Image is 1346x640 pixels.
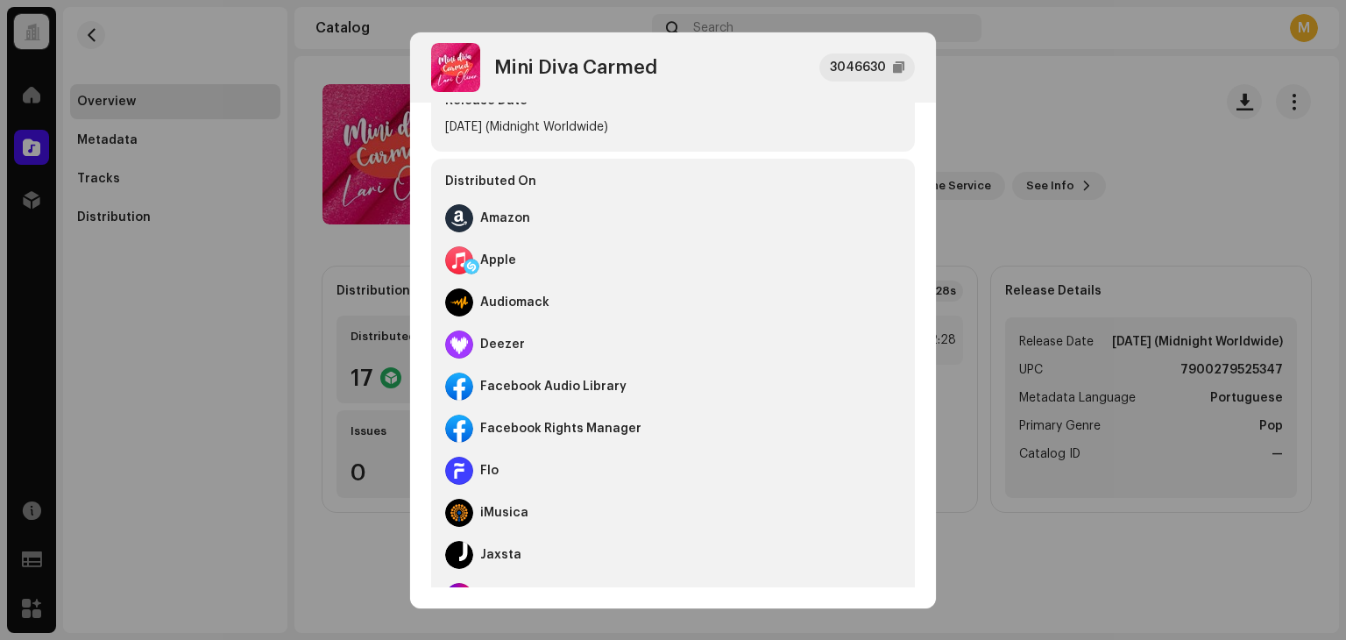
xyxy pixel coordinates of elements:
[480,338,525,352] div: Deezer
[431,43,480,92] img: e3780f8a-230a-4497-95c0-fcf8b14e4985
[480,548,521,562] div: Jaxsta
[445,173,901,197] div: Distributed On
[480,253,516,267] div: Apple
[480,380,627,394] div: Facebook Audio Library
[480,464,499,478] div: Flo
[480,422,641,436] div: Facebook Rights Manager
[480,506,528,520] div: iMusica
[445,117,901,138] div: [DATE] (Midnight Worldwide)
[830,57,886,78] div: 3046630
[480,211,530,225] div: Amazon
[494,57,657,78] div: Mini Diva Carmed
[480,295,549,309] div: Audiomack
